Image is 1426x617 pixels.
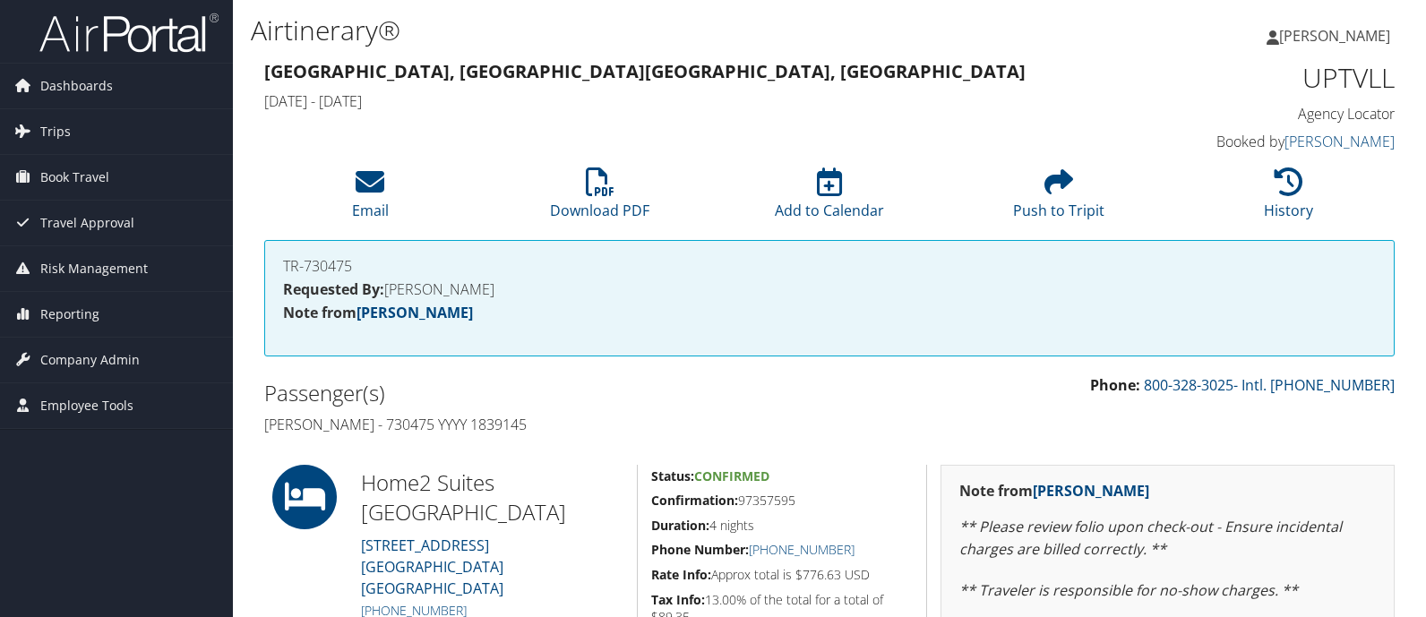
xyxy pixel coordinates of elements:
h4: Booked by [1132,132,1395,151]
span: Trips [40,109,71,154]
span: Company Admin [40,338,140,382]
h2: Home2 Suites [GEOGRAPHIC_DATA] [361,467,623,527]
span: Employee Tools [40,383,133,428]
a: Download PDF [550,177,649,220]
a: [STREET_ADDRESS][GEOGRAPHIC_DATA] [GEOGRAPHIC_DATA] [361,536,503,598]
h2: Passenger(s) [264,378,816,408]
a: [PHONE_NUMBER] [749,541,855,558]
strong: Tax Info: [651,591,705,608]
a: [PERSON_NAME] [356,303,473,322]
a: [PERSON_NAME] [1284,132,1395,151]
a: History [1264,177,1313,220]
a: Email [352,177,389,220]
h4: [PERSON_NAME] [283,282,1376,296]
strong: Requested By: [283,279,384,299]
h4: TR-730475 [283,259,1376,273]
span: Dashboards [40,64,113,108]
strong: Confirmation: [651,492,738,509]
span: Confirmed [694,467,769,484]
strong: Status: [651,467,694,484]
strong: Rate Info: [651,566,711,583]
span: Reporting [40,292,99,337]
strong: [GEOGRAPHIC_DATA], [GEOGRAPHIC_DATA] [GEOGRAPHIC_DATA], [GEOGRAPHIC_DATA] [264,59,1026,83]
strong: Note from [283,303,473,322]
a: Push to Tripit [1013,177,1104,220]
em: ** Traveler is responsible for no-show charges. ** [959,580,1298,600]
h5: Approx total is $776.63 USD [651,566,913,584]
h5: 97357595 [651,492,913,510]
em: ** Please review folio upon check-out - Ensure incidental charges are billed correctly. ** [959,517,1342,560]
strong: Note from [959,481,1149,501]
h4: [PERSON_NAME] - 730475 YYYY 1839145 [264,415,816,434]
h5: 4 nights [651,517,913,535]
h1: Airtinerary® [251,12,1022,49]
h4: Agency Locator [1132,104,1395,124]
span: Book Travel [40,155,109,200]
a: [PERSON_NAME] [1033,481,1149,501]
span: Risk Management [40,246,148,291]
h4: [DATE] - [DATE] [264,91,1105,111]
h1: UPTVLL [1132,59,1395,97]
strong: Duration: [651,517,709,534]
a: 800-328-3025- Intl. [PHONE_NUMBER] [1144,375,1395,395]
span: Travel Approval [40,201,134,245]
span: [PERSON_NAME] [1279,26,1390,46]
img: airportal-logo.png [39,12,219,54]
a: Add to Calendar [775,177,884,220]
a: [PERSON_NAME] [1267,9,1408,63]
strong: Phone: [1090,375,1140,395]
strong: Phone Number: [651,541,749,558]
